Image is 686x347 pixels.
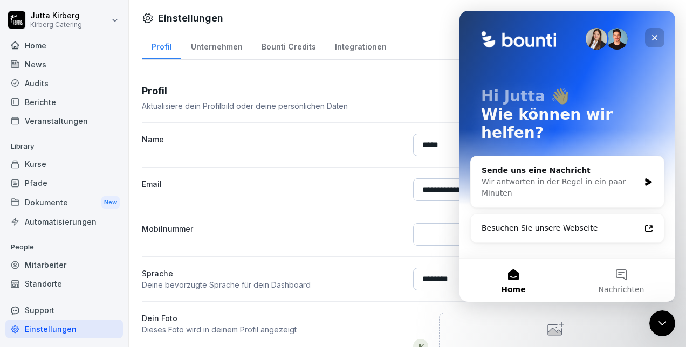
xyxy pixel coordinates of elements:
label: Name [142,134,402,156]
iframe: Intercom live chat [459,11,675,302]
a: Unternehmen [181,32,252,59]
a: Automatisierungen [5,212,123,231]
h3: Profil [142,84,348,98]
a: Kurse [5,155,123,174]
a: DokumenteNew [5,192,123,212]
a: Bounti Credits [252,32,325,59]
a: Home [5,36,123,55]
a: Pfade [5,174,123,192]
p: Dieses Foto wird in deinem Profil angezeigt [142,324,402,335]
div: Dokumente [5,192,123,212]
p: Deine bevorzugte Sprache für dein Dashboard [142,279,402,290]
div: Support [5,301,123,320]
p: Sprache [142,268,402,279]
div: New [101,196,120,209]
p: Kirberg Catering [30,21,82,29]
a: Profil [142,32,181,59]
label: Email [142,178,402,201]
a: Berichte [5,93,123,112]
a: Audits [5,74,123,93]
p: Library [5,138,123,155]
iframe: Intercom live chat [649,310,675,336]
a: Veranstaltungen [5,112,123,130]
a: Integrationen [325,32,396,59]
a: Einstellungen [5,320,123,338]
label: Dein Foto [142,313,402,324]
p: People [5,239,123,256]
h1: Einstellungen [158,11,223,25]
p: Jutta Kirberg [30,11,82,20]
a: News [5,55,123,74]
label: Mobilnummer [142,223,402,246]
a: Mitarbeiter [5,255,123,274]
a: Standorte [5,274,123,293]
p: Aktualisiere dein Profilbild oder deine persönlichen Daten [142,100,348,112]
